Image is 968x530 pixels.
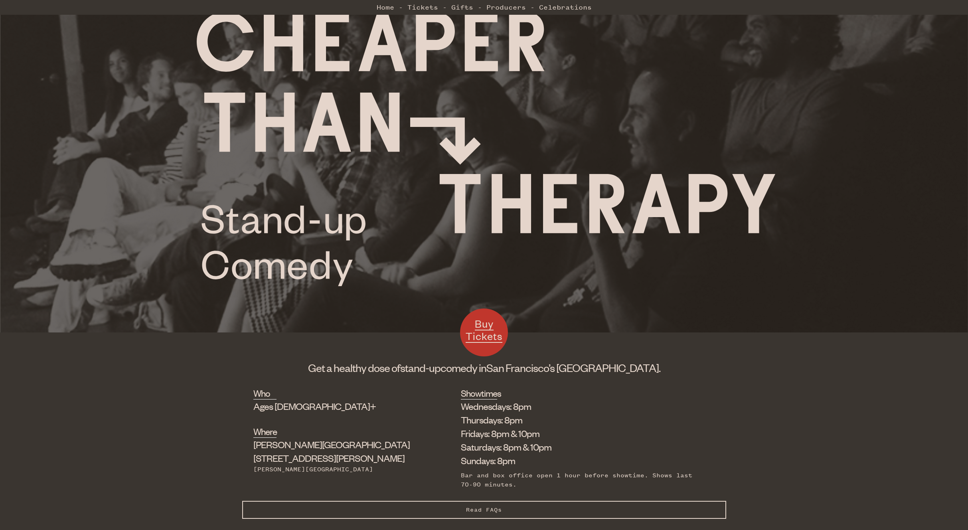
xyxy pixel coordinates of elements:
[466,506,502,513] span: Read FAQs
[556,361,660,374] span: [GEOGRAPHIC_DATA].
[253,438,410,450] span: [PERSON_NAME][GEOGRAPHIC_DATA]
[2,20,7,26] input: New Prospects
[242,501,726,519] button: Read FAQs
[253,465,410,474] div: [PERSON_NAME][GEOGRAPHIC_DATA]
[253,387,277,399] h2: Who
[253,399,410,413] div: Ages [DEMOGRAPHIC_DATA]+
[461,413,703,427] li: Thursdays: 8pm
[466,317,502,343] span: Buy Tickets
[460,309,508,356] a: Buy Tickets
[461,471,703,489] div: Bar and box office open 1 hour before showtime. Shows last 70-90 minutes.
[461,399,703,413] li: Wednesdays: 8pm
[253,425,277,438] h2: Where
[242,360,726,375] h1: Get a healthy dose of comedy in
[400,361,441,374] span: stand-up
[461,454,703,467] li: Sundays: 8pm
[461,440,703,454] li: Saturdays: 8pm & 10pm
[197,12,775,286] img: Cheaper Than Therapy logo
[3,12,15,18] span: Back
[486,361,555,374] span: San Francisco’s
[8,20,47,27] label: New Prospects
[253,438,410,465] div: [STREET_ADDRESS][PERSON_NAME]
[461,387,497,399] h2: Showtimes
[461,427,703,440] li: Fridays: 8pm & 10pm
[2,28,7,34] input: All
[8,28,16,35] label: All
